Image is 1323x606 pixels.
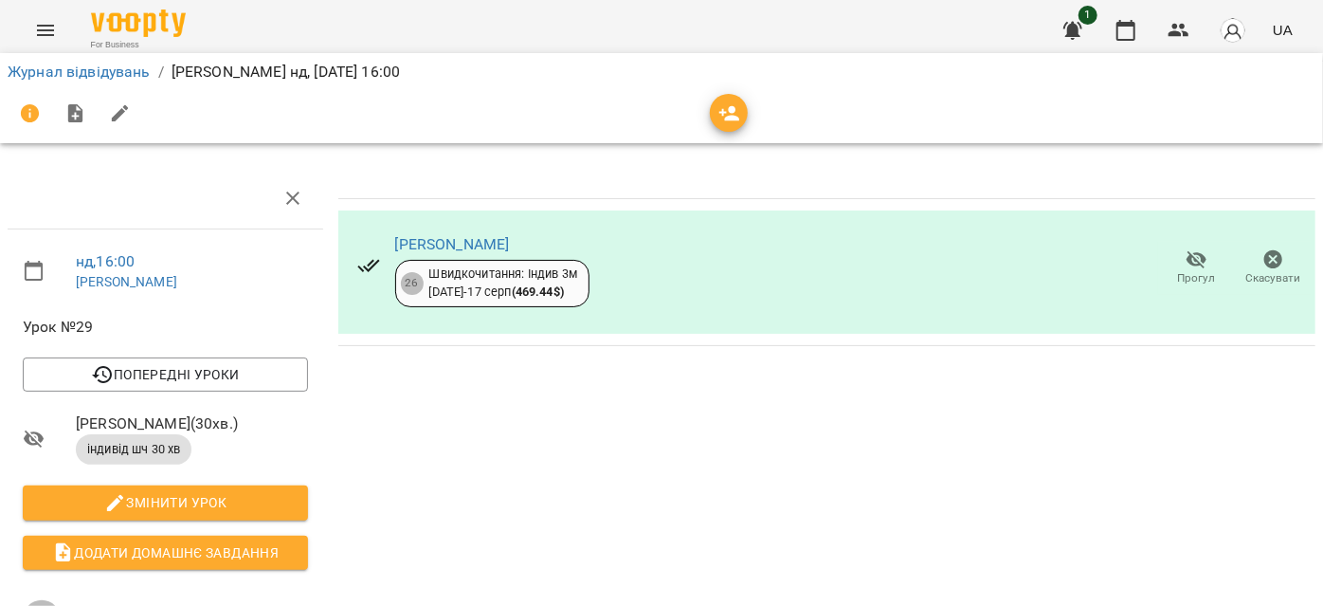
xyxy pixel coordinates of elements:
[512,285,564,299] b: ( 469.44 $ )
[91,9,186,37] img: Voopty Logo
[395,235,510,253] a: [PERSON_NAME]
[1265,12,1300,47] button: UA
[429,266,577,301] div: Швидкочитання: Індив 3м [DATE] - 17 серп
[172,61,400,83] p: [PERSON_NAME] нд, [DATE] 16:00
[76,413,308,435] span: [PERSON_NAME] ( 30 хв. )
[76,441,191,458] span: індивід шч 30 хв
[1220,17,1246,44] img: avatar_s.png
[158,61,164,83] li: /
[1178,270,1216,286] span: Прогул
[1273,20,1293,40] span: UA
[1078,6,1097,25] span: 1
[76,252,135,270] a: нд , 16:00
[38,491,293,514] span: Змінити урок
[38,542,293,564] span: Додати домашнє завдання
[23,358,308,392] button: Попередні уроки
[401,272,424,295] div: 26
[23,316,308,339] span: Урок №29
[76,274,177,289] a: [PERSON_NAME]
[1158,242,1235,295] button: Прогул
[8,61,1315,83] nav: breadcrumb
[1235,242,1312,295] button: Скасувати
[23,8,68,53] button: Menu
[91,39,186,51] span: For Business
[23,486,308,520] button: Змінити урок
[38,363,293,386] span: Попередні уроки
[8,63,151,81] a: Журнал відвідувань
[23,536,308,570] button: Додати домашнє завдання
[1246,270,1301,286] span: Скасувати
